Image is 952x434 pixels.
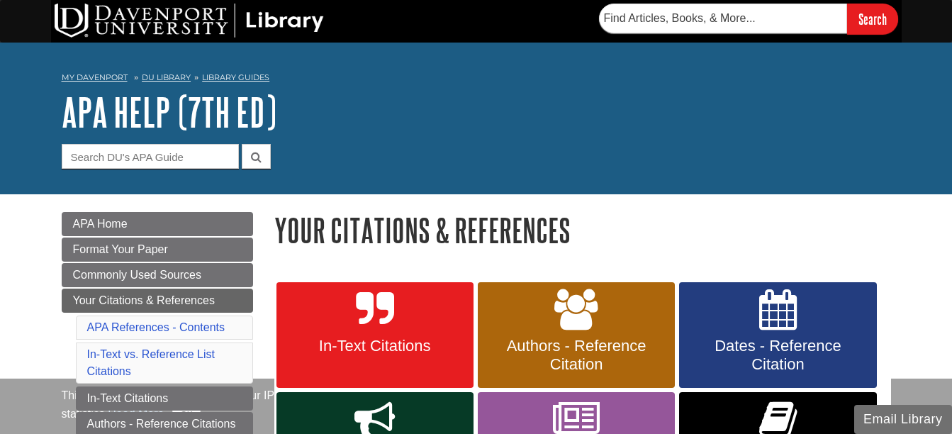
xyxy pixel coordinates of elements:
a: APA References - Contents [87,321,225,333]
a: DU Library [142,72,191,82]
span: Authors - Reference Citation [488,337,664,374]
nav: breadcrumb [62,68,891,91]
a: In-Text Citations [76,386,253,411]
a: Library Guides [202,72,269,82]
a: Dates - Reference Citation [679,282,876,389]
span: In-Text Citations [287,337,463,355]
button: Email Library [854,405,952,434]
input: Find Articles, Books, & More... [599,4,847,33]
a: Commonly Used Sources [62,263,253,287]
a: Your Citations & References [62,289,253,313]
a: In-Text vs. Reference List Citations [87,348,215,377]
a: APA Help (7th Ed) [62,90,276,134]
span: Commonly Used Sources [73,269,201,281]
a: My Davenport [62,72,128,84]
span: Format Your Paper [73,243,168,255]
input: Search [847,4,898,34]
span: Your Citations & References [73,294,215,306]
span: APA Home [73,218,128,230]
h1: Your Citations & References [274,212,891,248]
span: Dates - Reference Citation [690,337,866,374]
input: Search DU's APA Guide [62,144,239,169]
img: DU Library [55,4,324,38]
a: In-Text Citations [276,282,474,389]
a: APA Home [62,212,253,236]
form: Searches DU Library's articles, books, and more [599,4,898,34]
a: Authors - Reference Citation [478,282,675,389]
a: Format Your Paper [62,238,253,262]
